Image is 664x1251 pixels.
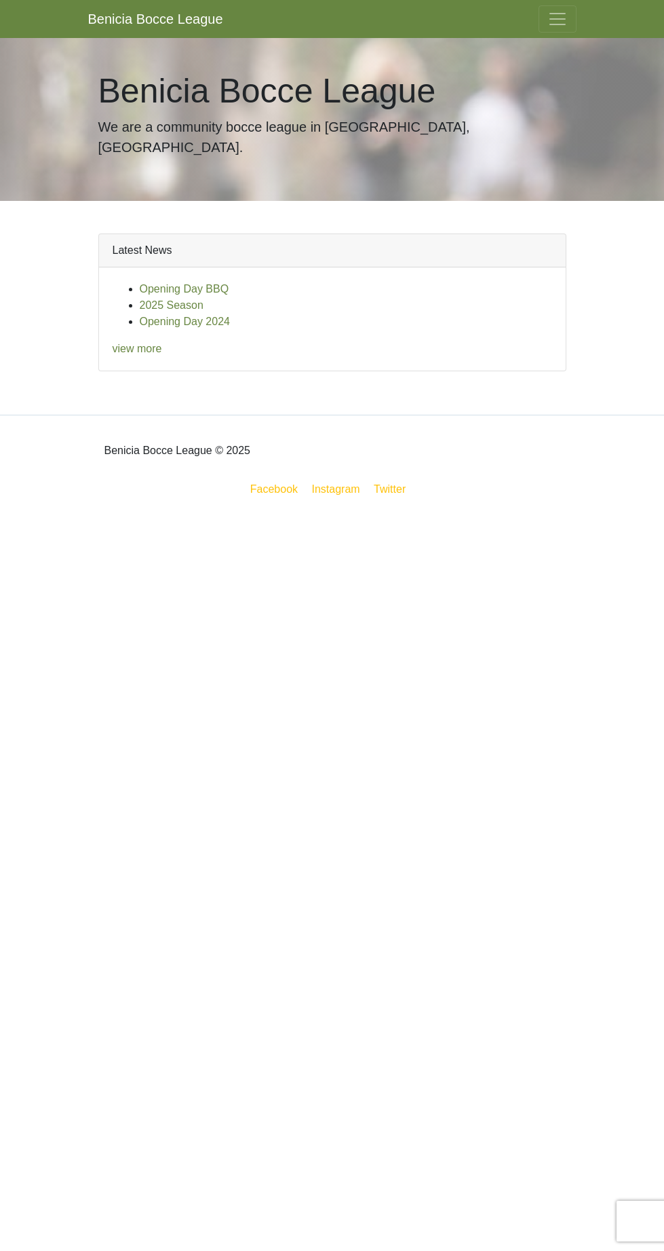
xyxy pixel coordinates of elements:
p: We are a community bocce league in [GEOGRAPHIC_DATA], [GEOGRAPHIC_DATA]. [98,117,566,157]
a: Facebook [248,481,300,498]
div: Benicia Bocce League © 2025 [88,426,577,475]
a: Benicia Bocce League [88,5,223,33]
div: Latest News [99,234,566,267]
a: 2025 Season [140,299,203,311]
a: Opening Day 2024 [140,316,230,327]
a: Twitter [371,481,416,498]
button: Toggle navigation [539,5,577,33]
a: Opening Day BBQ [140,283,229,295]
h1: Benicia Bocce League [98,71,566,111]
a: view more [113,343,162,354]
a: Instagram [309,481,363,498]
